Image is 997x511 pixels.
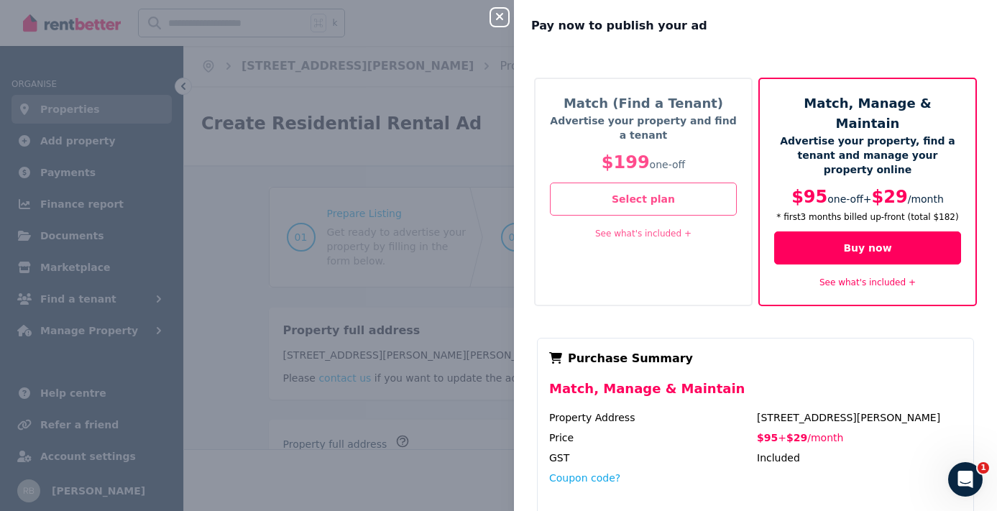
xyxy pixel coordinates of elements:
button: Coupon code? [549,471,620,485]
div: GST [549,451,754,465]
iframe: Intercom live chat [948,462,983,497]
h5: Match, Manage & Maintain [774,93,961,134]
span: + [778,432,786,443]
span: $199 [602,152,650,172]
span: one-off [827,193,863,205]
span: $95 [791,187,827,207]
h5: Match (Find a Tenant) [550,93,737,114]
span: $29 [786,432,807,443]
p: * first 3 month s billed up-front (total $182 ) [774,211,961,223]
span: / month [908,193,944,205]
div: Price [549,431,754,445]
p: Advertise your property and find a tenant [550,114,737,142]
span: $95 [757,432,778,443]
span: $29 [872,187,908,207]
span: Pay now to publish your ad [531,17,707,34]
a: See what's included + [819,277,916,287]
p: Advertise your property, find a tenant and manage your property online [774,134,961,177]
span: 1 [978,462,989,474]
span: one-off [650,159,686,170]
div: Property Address [549,410,754,425]
div: Included [757,451,962,465]
button: Buy now [774,231,961,264]
div: Purchase Summary [549,350,962,367]
span: + [863,193,872,205]
span: / month [807,432,843,443]
button: Select plan [550,183,737,216]
div: [STREET_ADDRESS][PERSON_NAME] [757,410,962,425]
a: See what's included + [595,229,692,239]
div: Match, Manage & Maintain [549,379,962,410]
